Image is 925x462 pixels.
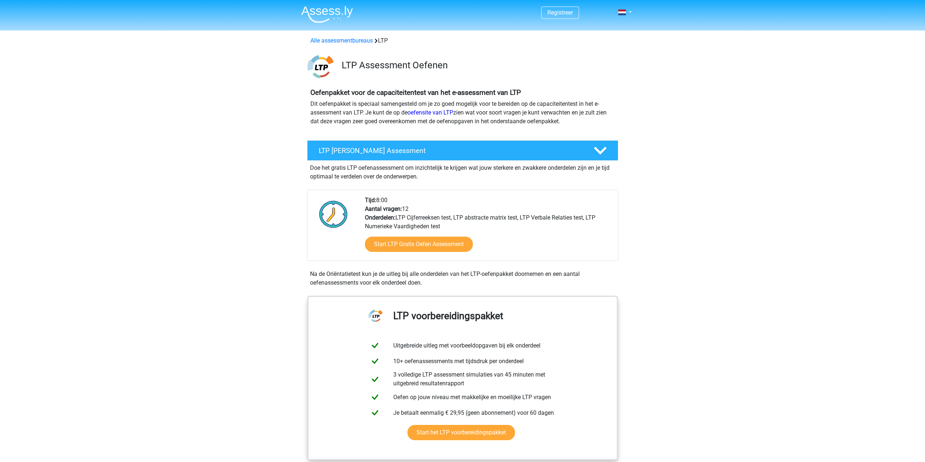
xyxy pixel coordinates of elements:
b: Aantal vragen: [365,205,402,212]
div: Na de Oriëntatietest kun je de uitleg bij alle onderdelen van het LTP-oefenpakket doornemen en ee... [307,270,618,287]
div: Doe het gratis LTP oefenassessment om inzichtelijk te krijgen wat jouw sterkere en zwakkere onder... [307,161,618,181]
a: oefensite van LTP [407,109,453,116]
h4: LTP [PERSON_NAME] Assessment [319,146,582,155]
b: Oefenpakket voor de capaciteitentest van het e-assessment van LTP [310,88,521,97]
a: Start het LTP voorbereidingspakket [407,425,515,440]
img: ltp.png [307,54,333,80]
p: Dit oefenpakket is speciaal samengesteld om je zo goed mogelijk voor te bereiden op de capaciteit... [310,100,615,126]
img: Klok [315,196,352,232]
img: Assessly [301,6,353,23]
b: Onderdelen: [365,214,395,221]
h3: LTP Assessment Oefenen [342,60,612,71]
div: LTP [307,36,618,45]
a: Alle assessmentbureaus [310,37,373,44]
b: Tijd: [365,197,376,204]
a: LTP [PERSON_NAME] Assessment [304,140,621,161]
a: Start LTP Gratis Oefen Assessment [365,237,473,252]
a: Registreer [547,9,573,16]
div: 8:00 12 LTP Cijferreeksen test, LTP abstracte matrix test, LTP Verbale Relaties test, LTP Numerie... [359,196,618,261]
